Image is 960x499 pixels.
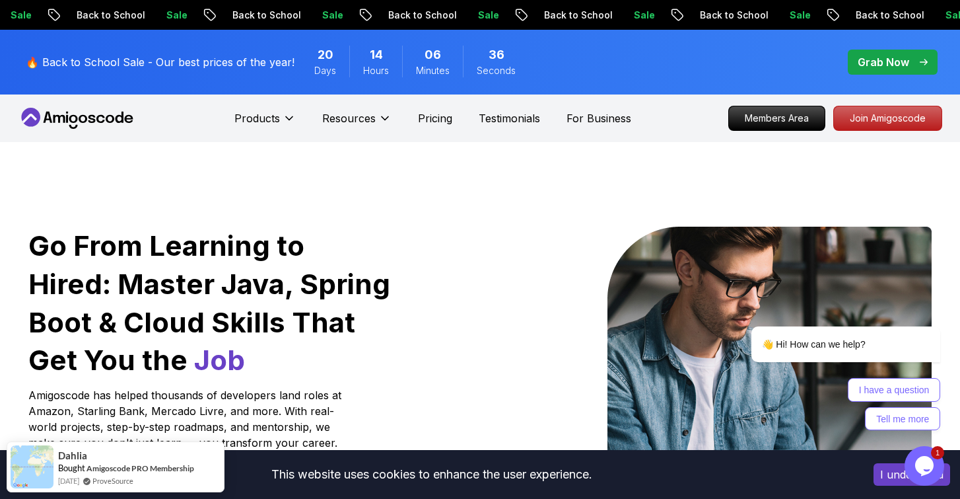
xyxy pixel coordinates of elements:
p: Back to School [844,9,934,22]
span: Bought [58,463,85,473]
p: Grab Now [858,54,909,70]
a: Join Amigoscode [833,106,942,131]
button: Accept cookies [874,463,950,486]
p: Sale [311,9,353,22]
span: Seconds [477,64,516,77]
p: Back to School [689,9,778,22]
p: Resources [322,110,376,126]
a: Members Area [728,106,825,131]
p: Sale [155,9,197,22]
span: 6 Minutes [425,46,441,64]
h1: Go From Learning to Hired: Master Java, Spring Boot & Cloud Skills That Get You the [28,227,392,379]
button: Products [234,110,296,137]
p: Back to School [65,9,155,22]
p: Back to School [221,9,311,22]
p: Products [234,110,280,126]
a: For Business [566,110,631,126]
button: Resources [322,110,392,137]
a: Amigoscode PRO Membership [86,463,194,473]
a: ProveSource [92,475,133,486]
a: Pricing [418,110,452,126]
p: Sale [467,9,509,22]
p: Members Area [729,106,825,130]
p: Back to School [377,9,467,22]
span: Dahlia [58,450,87,461]
div: This website uses cookies to enhance the user experience. [10,460,854,489]
iframe: chat widget [905,446,947,486]
p: Back to School [533,9,623,22]
span: Days [314,64,336,77]
span: [DATE] [58,475,79,486]
span: Minutes [416,64,450,77]
span: Hours [363,64,389,77]
span: 14 Hours [370,46,383,64]
p: 🔥 Back to School Sale - Our best prices of the year! [26,54,294,70]
p: Join Amigoscode [834,106,942,130]
p: Amigoscode has helped thousands of developers land roles at Amazon, Starling Bank, Mercado Livre,... [28,387,345,451]
p: Sale [778,9,821,22]
p: Sale [623,9,665,22]
span: 36 Seconds [489,46,504,64]
iframe: chat widget [709,222,947,440]
a: Testimonials [479,110,540,126]
span: Job [194,343,245,377]
img: provesource social proof notification image [11,445,53,488]
span: 20 Days [318,46,333,64]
